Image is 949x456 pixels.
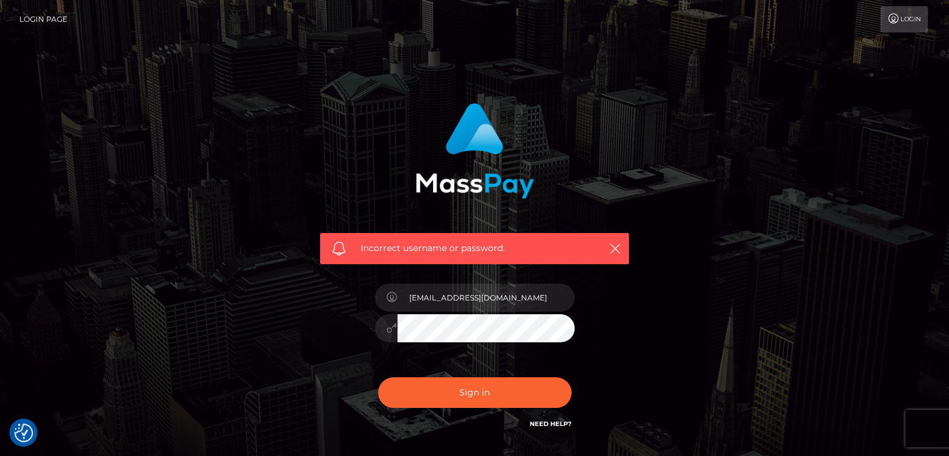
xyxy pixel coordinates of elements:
[361,242,588,255] span: Incorrect username or password.
[378,377,572,408] button: Sign in
[14,424,33,442] button: Consent Preferences
[14,424,33,442] img: Revisit consent button
[880,6,928,32] a: Login
[397,284,575,312] input: Username...
[416,103,534,199] img: MassPay Login
[530,420,572,428] a: Need Help?
[19,6,67,32] a: Login Page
